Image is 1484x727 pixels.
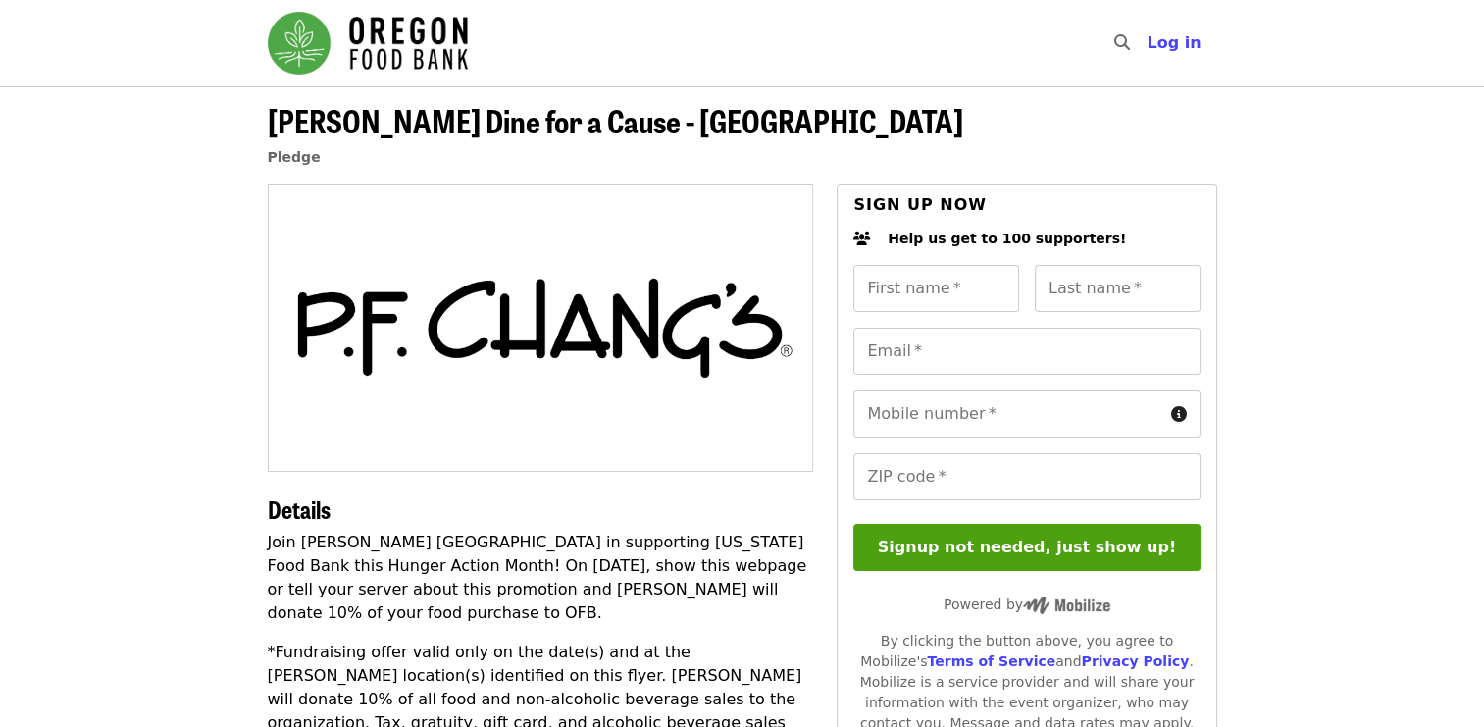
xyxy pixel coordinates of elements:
[853,195,987,214] span: Sign up now
[1131,24,1216,63] button: Log in
[853,390,1162,438] input: Mobile number
[853,524,1200,571] button: Signup not needed, just show up!
[268,492,331,526] span: Details
[269,185,813,470] img: PF Chang's Dine for a Cause - Hillsboro organized by Oregon Food Bank
[888,231,1126,246] span: Help us get to 100 supporters!
[1113,33,1129,52] i: search icon
[268,149,321,165] a: Pledge
[944,597,1110,612] span: Powered by
[1141,20,1156,67] input: Search
[853,328,1200,375] input: Email
[268,97,963,143] span: [PERSON_NAME] Dine for a Cause - [GEOGRAPHIC_DATA]
[853,265,1019,312] input: First name
[1081,653,1189,669] a: Privacy Policy
[1147,33,1201,52] span: Log in
[268,12,468,75] img: Oregon Food Bank - Home
[1171,405,1187,424] i: circle-info icon
[1035,265,1201,312] input: Last name
[853,231,871,247] i: users icon
[927,653,1055,669] a: Terms of Service
[268,531,814,625] p: Join [PERSON_NAME] [GEOGRAPHIC_DATA] in supporting [US_STATE] Food Bank this Hunger Action Month!...
[1023,597,1110,614] img: Powered by Mobilize
[853,453,1200,500] input: ZIP code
